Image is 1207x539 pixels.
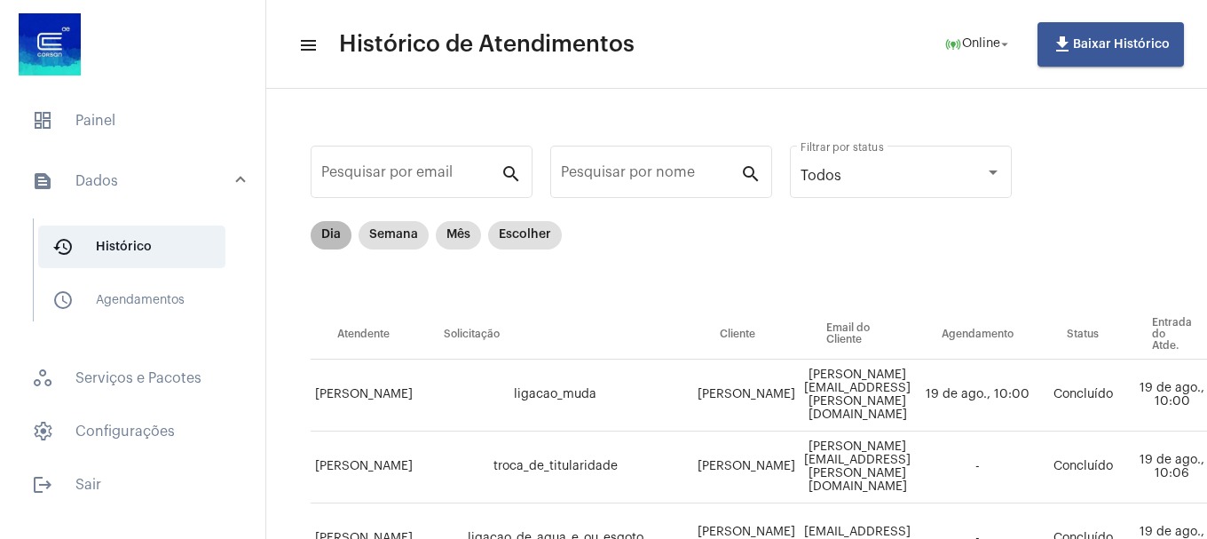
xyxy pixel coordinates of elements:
[997,36,1013,52] mat-icon: arrow_drop_down
[501,162,522,184] mat-icon: search
[1052,34,1073,55] mat-icon: file_download
[321,168,501,184] input: Pesquisar por email
[32,421,53,442] span: sidenav icon
[740,162,761,184] mat-icon: search
[18,410,248,453] span: Configurações
[915,432,1040,503] td: -
[944,36,962,53] mat-icon: online_prediction
[1040,432,1125,503] td: Concluído
[693,360,800,432] td: [PERSON_NAME]
[915,360,1040,432] td: 19 de ago., 10:00
[801,169,841,183] span: Todos
[1052,38,1170,51] span: Baixar Histórico
[311,310,417,360] th: Atendente
[32,170,237,192] mat-panel-title: Dados
[38,226,225,268] span: Histórico
[693,432,800,503] td: [PERSON_NAME]
[359,221,429,250] mat-chip: Semana
[298,35,316,56] mat-icon: sidenav icon
[52,236,74,258] mat-icon: sidenav icon
[11,153,265,210] mat-expansion-panel-header: sidenav iconDados
[693,310,800,360] th: Cliente
[1040,310,1125,360] th: Status
[38,279,225,321] span: Agendamentos
[18,464,248,506] span: Sair
[934,27,1023,62] button: Online
[311,432,417,503] td: [PERSON_NAME]
[800,432,915,503] td: [PERSON_NAME][EMAIL_ADDRESS][PERSON_NAME][DOMAIN_NAME]
[32,110,53,131] span: sidenav icon
[14,9,85,80] img: d4669ae0-8c07-2337-4f67-34b0df7f5ae4.jpeg
[493,460,618,472] span: troca_de_titularidade
[561,168,740,184] input: Pesquisar por nome
[18,99,248,142] span: Painel
[488,221,562,250] mat-chip: Escolher
[311,221,351,250] mat-chip: Dia
[339,30,635,59] span: Histórico de Atendimentos
[962,38,1000,51] span: Online
[11,210,265,346] div: sidenav iconDados
[800,310,915,360] th: Email do Cliente
[915,310,1040,360] th: Agendamento
[436,221,481,250] mat-chip: Mês
[1037,22,1184,67] button: Baixar Histórico
[18,357,248,400] span: Serviços e Pacotes
[514,388,596,400] span: ligacao_muda
[32,170,53,192] mat-icon: sidenav icon
[1040,360,1125,432] td: Concluído
[800,360,915,432] td: [PERSON_NAME][EMAIL_ADDRESS][PERSON_NAME][DOMAIN_NAME]
[311,360,417,432] td: [PERSON_NAME]
[52,289,74,311] mat-icon: sidenav icon
[32,368,53,389] span: sidenav icon
[417,310,693,360] th: Solicitação
[32,474,53,495] mat-icon: sidenav icon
